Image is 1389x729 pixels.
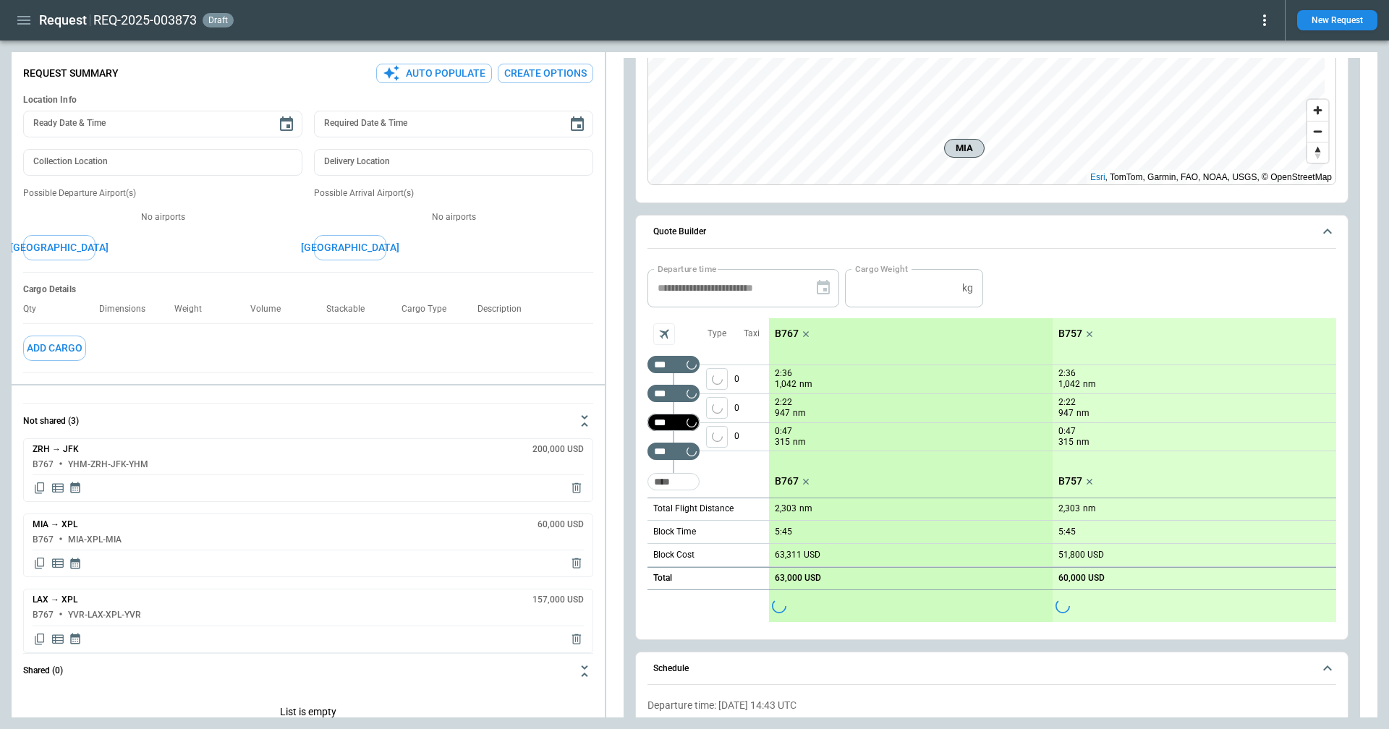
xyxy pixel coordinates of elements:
[23,404,593,438] button: Not shared (3)
[734,365,769,393] p: 0
[775,526,792,537] p: 5:45
[855,263,908,275] label: Cargo Weight
[775,475,799,487] p: B767
[33,632,47,647] span: Copy quote content
[1058,503,1080,514] p: 2,303
[1076,436,1089,448] p: nm
[1090,170,1332,184] div: , TomTom, Garmin, FAO, NOAA, USGS, © OpenStreetMap
[314,187,593,200] p: Possible Arrival Airport(s)
[272,110,301,139] button: Choose date
[1090,172,1105,182] a: Esri
[775,426,792,437] p: 0:47
[793,436,806,448] p: nm
[653,549,694,561] p: Block Cost
[23,235,95,260] button: [GEOGRAPHIC_DATA]
[33,460,54,469] h6: B767
[706,397,728,419] button: left aligned
[314,235,386,260] button: [GEOGRAPHIC_DATA]
[33,481,47,495] span: Copy quote content
[647,216,1336,249] button: Quote Builder
[23,417,79,426] h6: Not shared (3)
[33,556,47,571] span: Copy quote content
[326,304,376,315] p: Stackable
[1083,378,1096,391] p: nm
[653,227,706,236] h6: Quote Builder
[775,407,790,419] p: 947
[23,654,593,688] button: Shared (0)
[498,64,593,83] button: Create Options
[647,385,700,402] div: Not found
[477,304,533,315] p: Description
[563,110,592,139] button: Choose date
[51,556,65,571] span: Display detailed quote content
[39,12,87,29] h1: Request
[174,304,213,315] p: Weight
[33,595,77,605] h6: LAX → XPL
[647,699,1336,712] p: Departure time: [DATE] 14:43 UTC
[706,397,728,419] span: Type of sector
[376,64,492,83] button: Auto Populate
[538,520,584,529] h6: 60,000 USD
[706,368,728,390] span: Type of sector
[23,666,63,675] h6: Shared (0)
[69,481,82,495] span: Display quote schedule
[706,426,728,448] span: Type of sector
[532,445,584,454] h6: 200,000 USD
[1058,426,1076,437] p: 0:47
[775,328,799,340] p: B767
[706,368,728,390] button: left aligned
[775,573,821,584] p: 63,000 USD
[51,632,65,647] span: Display detailed quote content
[775,503,797,514] p: 2,303
[33,445,79,454] h6: ZRH → JFK
[402,304,458,315] p: Cargo Type
[706,426,728,448] button: left aligned
[1058,368,1076,379] p: 2:36
[1058,328,1082,340] p: B757
[775,378,797,391] p: 1,042
[647,443,700,460] div: Not found
[23,336,86,361] button: Add Cargo
[962,282,973,294] p: kg
[653,664,689,673] h6: Schedule
[1307,142,1328,163] button: Reset bearing to north
[775,397,792,408] p: 2:22
[314,211,593,223] p: No airports
[647,414,700,431] div: Not found
[33,535,54,545] h6: B767
[93,12,197,29] h2: REQ-2025-003873
[23,187,302,200] p: Possible Departure Airport(s)
[1058,378,1080,391] p: 1,042
[23,95,593,106] h6: Location Info
[23,67,119,80] p: Request Summary
[1058,397,1076,408] p: 2:22
[23,211,302,223] p: No airports
[775,368,792,379] p: 2:36
[68,610,141,620] h6: YVR-LAX-XPL-YVR
[99,304,157,315] p: Dimensions
[1058,475,1082,487] p: B757
[1083,503,1096,515] p: nm
[69,556,82,571] span: Display quote schedule
[647,356,700,373] div: Not found
[68,460,148,469] h6: YHM-ZRH-JFK-YHM
[734,423,769,451] p: 0
[775,550,820,560] p: 63,311 USD
[1058,526,1076,537] p: 5:45
[33,610,54,620] h6: B767
[569,556,584,571] span: Delete quote
[647,652,1336,686] button: Schedule
[775,436,790,448] p: 315
[653,323,675,345] span: Aircraft selection
[1307,100,1328,121] button: Zoom in
[653,526,696,538] p: Block Time
[1058,550,1104,560] p: 51,800 USD
[647,473,700,490] div: Too short
[793,407,806,419] p: nm
[653,574,672,583] h6: Total
[647,269,1336,622] div: Quote Builder
[1297,10,1377,30] button: New Request
[1307,121,1328,142] button: Zoom out
[799,378,812,391] p: nm
[653,503,734,515] p: Total Flight Distance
